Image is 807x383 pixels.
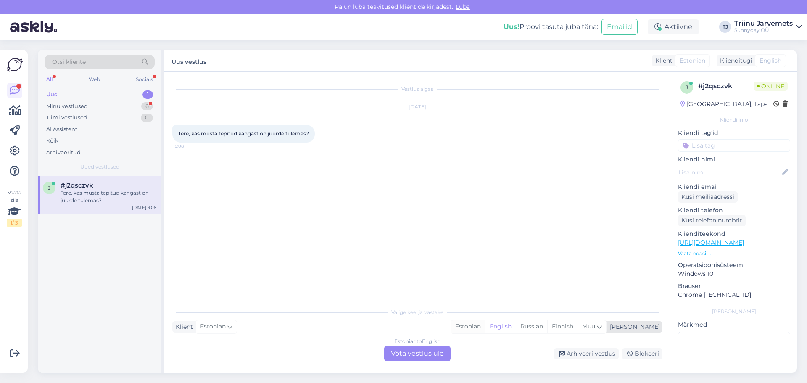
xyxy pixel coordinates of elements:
[678,191,738,203] div: Küsi meiliaadressi
[754,82,788,91] span: Online
[46,137,58,145] div: Kõik
[680,100,768,108] div: [GEOGRAPHIC_DATA], Tapa
[7,57,23,73] img: Askly Logo
[453,3,472,11] span: Luba
[678,139,790,152] input: Lisa tag
[46,125,77,134] div: AI Assistent
[172,85,662,93] div: Vestlus algas
[678,215,746,226] div: Küsi telefoninumbrit
[141,102,153,111] div: 6
[48,185,50,191] span: j
[504,22,598,32] div: Proovi tasuta juba täna:
[46,148,81,157] div: Arhiveeritud
[178,130,309,137] span: Tere, kas musta tepitud kangast on juurde tulemas?
[132,204,156,211] div: [DATE] 9:08
[46,114,87,122] div: Tiimi vestlused
[686,84,688,90] span: j
[172,309,662,316] div: Valige keel ja vastake
[678,129,790,137] p: Kliendi tag'id
[45,74,54,85] div: All
[394,338,440,345] div: Estonian to English
[172,322,193,331] div: Klient
[87,74,102,85] div: Web
[622,348,662,359] div: Blokeeri
[678,269,790,278] p: Windows 10
[678,308,790,315] div: [PERSON_NAME]
[46,102,88,111] div: Minu vestlused
[678,168,781,177] input: Lisa nimi
[652,56,672,65] div: Klient
[61,189,156,204] div: Tere, kas musta tepitud kangast on juurde tulemas?
[678,282,790,291] p: Brauser
[698,81,754,91] div: # j2qsczvk
[175,143,206,149] span: 9:08
[734,20,802,34] a: Triinu JärvemetsSunnyday OÜ
[485,320,516,333] div: English
[554,348,619,359] div: Arhiveeri vestlus
[678,239,744,246] a: [URL][DOMAIN_NAME]
[734,20,793,27] div: Triinu Järvemets
[601,19,638,35] button: Emailid
[607,322,660,331] div: [PERSON_NAME]
[678,155,790,164] p: Kliendi nimi
[648,19,699,34] div: Aktiivne
[678,320,790,329] p: Märkmed
[582,322,595,330] span: Muu
[200,322,226,331] span: Estonian
[678,206,790,215] p: Kliendi telefon
[719,21,731,33] div: TJ
[80,163,119,171] span: Uued vestlused
[171,55,206,66] label: Uus vestlus
[384,346,451,361] div: Võta vestlus üle
[717,56,752,65] div: Klienditugi
[134,74,155,85] div: Socials
[142,90,153,99] div: 1
[678,291,790,299] p: Chrome [TECHNICAL_ID]
[7,189,22,227] div: Vaata siia
[504,23,520,31] b: Uus!
[46,90,57,99] div: Uus
[7,219,22,227] div: 1 / 3
[141,114,153,122] div: 0
[516,320,547,333] div: Russian
[451,320,485,333] div: Estonian
[52,58,86,66] span: Otsi kliente
[547,320,578,333] div: Finnish
[678,116,790,124] div: Kliendi info
[678,261,790,269] p: Operatsioonisüsteem
[61,182,93,189] span: #j2qsczvk
[760,56,781,65] span: English
[678,230,790,238] p: Klienditeekond
[680,56,705,65] span: Estonian
[678,182,790,191] p: Kliendi email
[678,250,790,257] p: Vaata edasi ...
[734,27,793,34] div: Sunnyday OÜ
[172,103,662,111] div: [DATE]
